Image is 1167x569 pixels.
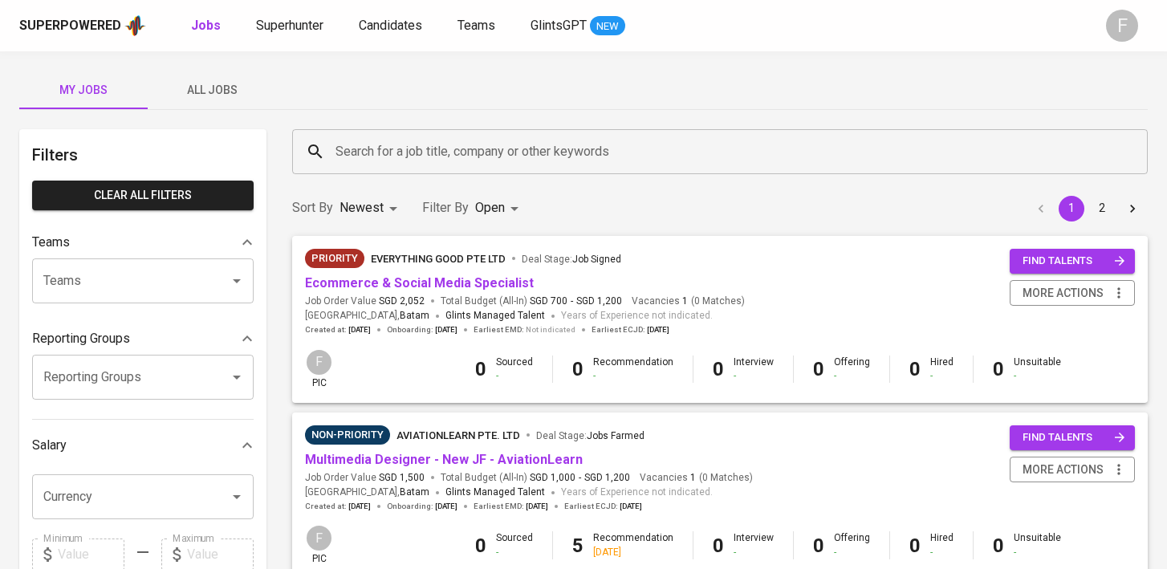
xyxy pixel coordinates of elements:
[930,356,954,383] div: Hired
[32,436,67,455] p: Salary
[305,348,333,390] div: pic
[526,324,575,335] span: Not indicated
[19,17,121,35] div: Superpowered
[993,534,1004,557] b: 0
[475,358,486,380] b: 0
[1014,356,1061,383] div: Unsuitable
[640,471,753,485] span: Vacancies ( 0 Matches )
[32,142,254,168] h6: Filters
[379,295,425,308] span: SGD 2,052
[305,427,390,443] span: Non-Priority
[531,16,625,36] a: GlintsGPT NEW
[1010,425,1135,450] button: find talents
[834,369,870,383] div: -
[688,471,696,485] span: 1
[1010,280,1135,307] button: more actions
[1106,10,1138,42] div: F
[522,254,621,265] span: Deal Stage :
[536,430,644,441] span: Deal Stage :
[445,310,545,321] span: Glints Managed Talent
[1014,546,1061,559] div: -
[435,501,457,512] span: [DATE]
[930,546,954,559] div: -
[993,358,1004,380] b: 0
[587,430,644,441] span: Jobs Farmed
[474,324,575,335] span: Earliest EMD :
[1014,369,1061,383] div: -
[305,324,371,335] span: Created at :
[387,324,457,335] span: Onboarding :
[734,369,774,383] div: -
[713,534,724,557] b: 0
[457,16,498,36] a: Teams
[531,18,587,33] span: GlintsGPT
[124,14,146,38] img: app logo
[396,429,520,441] span: Aviationlearn Pte. Ltd
[348,324,371,335] span: [DATE]
[32,181,254,210] button: Clear All filters
[1120,196,1145,222] button: Go to next page
[576,295,622,308] span: SGD 1,200
[530,295,567,308] span: SGD 700
[32,329,130,348] p: Reporting Groups
[305,348,333,376] div: F
[32,323,254,355] div: Reporting Groups
[593,531,673,559] div: Recommendation
[19,14,146,38] a: Superpoweredapp logo
[590,18,625,35] span: NEW
[734,546,774,559] div: -
[422,198,469,217] p: Filter By
[930,369,954,383] div: -
[226,270,248,292] button: Open
[474,501,548,512] span: Earliest EMD :
[457,18,495,33] span: Teams
[1014,531,1061,559] div: Unsuitable
[526,501,548,512] span: [DATE]
[387,501,457,512] span: Onboarding :
[348,501,371,512] span: [DATE]
[930,531,954,559] div: Hired
[340,198,384,217] p: Newest
[371,253,506,265] span: Everything good Pte Ltd
[305,471,425,485] span: Job Order Value
[620,501,642,512] span: [DATE]
[32,233,70,252] p: Teams
[305,452,583,467] a: Multimedia Designer - New JF - AviationLearn
[305,501,371,512] span: Created at :
[496,531,533,559] div: Sourced
[292,198,333,217] p: Sort By
[226,366,248,388] button: Open
[400,485,429,501] span: Batam
[572,254,621,265] span: Job Signed
[256,16,327,36] a: Superhunter
[530,471,575,485] span: SGD 1,000
[305,308,429,324] span: [GEOGRAPHIC_DATA] ,
[29,80,138,100] span: My Jobs
[441,295,622,308] span: Total Budget (All-In)
[32,429,254,461] div: Salary
[734,356,774,383] div: Interview
[834,531,870,559] div: Offering
[496,356,533,383] div: Sourced
[305,425,390,445] div: Sufficient Talents in Pipeline
[191,16,224,36] a: Jobs
[256,18,323,33] span: Superhunter
[445,486,545,498] span: Glints Managed Talent
[1010,249,1135,274] button: find talents
[305,485,429,501] span: [GEOGRAPHIC_DATA] ,
[400,308,429,324] span: Batam
[1023,252,1125,270] span: find talents
[813,358,824,380] b: 0
[592,324,669,335] span: Earliest ECJD :
[1089,196,1115,222] button: Go to page 2
[680,295,688,308] span: 1
[226,486,248,508] button: Open
[496,369,533,383] div: -
[475,534,486,557] b: 0
[909,534,921,557] b: 0
[305,524,333,566] div: pic
[305,524,333,552] div: F
[571,295,573,308] span: -
[561,485,713,501] span: Years of Experience not indicated.
[909,358,921,380] b: 0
